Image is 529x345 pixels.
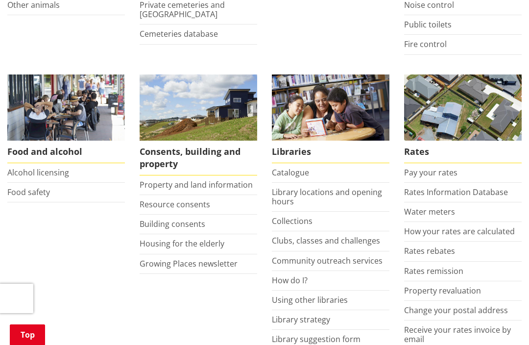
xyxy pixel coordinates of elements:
[404,266,463,276] a: Rates remission
[272,255,383,266] a: Community outreach services
[272,187,382,207] a: Library locations and opening hours
[140,74,257,141] img: Land and property thumbnail
[272,275,308,286] a: How do I?
[272,295,348,305] a: Using other libraries
[7,187,50,197] a: Food safety
[404,305,508,316] a: Change your postal address
[140,219,205,229] a: Building consents
[140,28,218,39] a: Cemeteries database
[404,167,457,178] a: Pay your rates
[404,187,508,197] a: Rates Information Database
[404,74,522,163] a: Pay your rates online Rates
[272,216,313,226] a: Collections
[140,141,257,175] span: Consents, building and property
[404,141,522,163] span: Rates
[404,74,522,141] img: Rates-thumbnail
[404,206,455,217] a: Water meters
[140,179,253,190] a: Property and land information
[404,285,481,296] a: Property revaluation
[7,74,125,163] a: Food and Alcohol in the Waikato Food and alcohol
[7,167,69,178] a: Alcohol licensing
[10,324,45,345] a: Top
[7,74,125,141] img: Food and Alcohol in the Waikato
[484,304,519,339] iframe: Messenger Launcher
[404,246,455,256] a: Rates rebates
[140,258,238,269] a: Growing Places newsletter
[272,314,330,325] a: Library strategy
[272,334,361,345] a: Library suggestion form
[272,74,389,163] a: Library membership is free to everyone who lives in the Waikato district. Libraries
[404,226,515,237] a: How your rates are calculated
[272,235,380,246] a: Clubs, classes and challenges
[272,74,389,141] img: Waikato District Council libraries
[140,238,224,249] a: Housing for the elderly
[7,141,125,163] span: Food and alcohol
[140,74,257,175] a: New Pokeno housing development Consents, building and property
[272,141,389,163] span: Libraries
[140,199,210,210] a: Resource consents
[404,39,447,49] a: Fire control
[272,167,309,178] a: Catalogue
[404,324,511,345] a: Receive your rates invoice by email
[404,19,452,30] a: Public toilets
